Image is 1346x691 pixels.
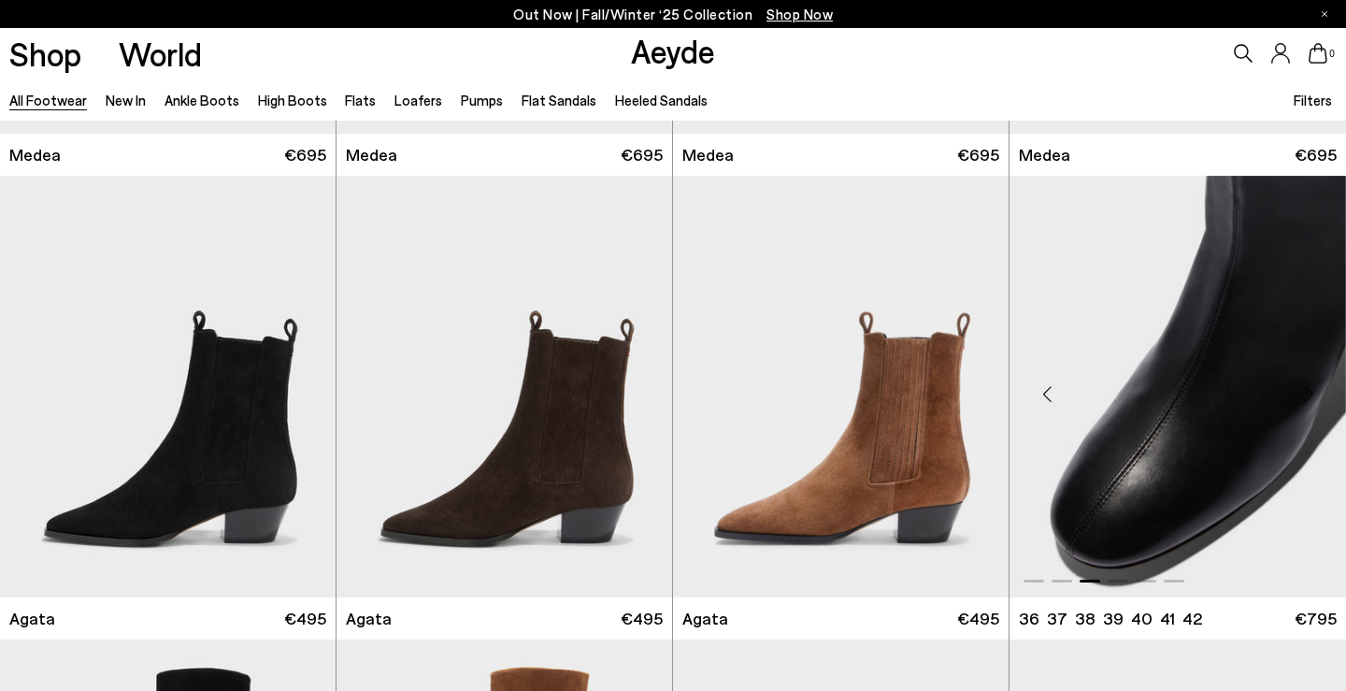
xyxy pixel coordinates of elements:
a: All Footwear [9,92,87,108]
a: Agata €495 [673,597,1009,640]
a: Medea €695 [1009,134,1346,176]
span: Navigate to /collections/new-in [766,6,833,22]
img: Agata Suede Ankle Boots [673,176,1009,597]
a: 0 [1309,43,1327,64]
a: Medea €695 [336,134,672,176]
a: Shop [9,37,81,70]
span: €695 [621,143,663,166]
span: €495 [957,607,999,630]
a: New In [106,92,146,108]
li: 39 [1103,607,1124,630]
span: €695 [957,143,999,166]
p: Out Now | Fall/Winter ‘25 Collection [513,3,833,26]
div: Next slide [1281,366,1337,422]
li: 40 [1131,607,1153,630]
span: Medea [1019,143,1070,166]
a: High Boots [258,92,327,108]
li: 38 [1075,607,1095,630]
ul: variant [1019,607,1196,630]
span: €695 [1295,143,1337,166]
a: Next slide Previous slide [673,176,1009,597]
a: Agata €495 [336,597,672,640]
a: Pumps [461,92,503,108]
img: Agata Suede Ankle Boots [336,176,672,597]
span: Agata [346,607,392,630]
li: 37 [1047,607,1067,630]
a: Aeyde [631,31,715,70]
span: €495 [284,607,326,630]
div: 1 / 6 [673,176,1009,597]
a: Flats [345,92,376,108]
span: €795 [1295,607,1337,630]
span: Agata [9,607,55,630]
a: Loafers [394,92,442,108]
li: 41 [1160,607,1175,630]
span: Medea [9,143,61,166]
a: Heeled Sandals [615,92,708,108]
li: 42 [1182,607,1202,630]
a: Flat Sandals [522,92,596,108]
img: Willa Leather Over-Knee Boots [1009,176,1346,597]
div: Previous slide [1019,366,1075,422]
span: €495 [621,607,663,630]
li: 36 [1019,607,1039,630]
span: Medea [682,143,734,166]
span: 0 [1327,49,1337,59]
span: €695 [284,143,326,166]
a: Medea €695 [673,134,1009,176]
span: Medea [346,143,397,166]
a: World [119,37,202,70]
a: Ankle Boots [165,92,239,108]
span: Agata [682,607,728,630]
span: Filters [1294,92,1332,108]
a: 36 37 38 39 40 41 42 €795 [1009,597,1346,640]
div: 3 / 6 [1009,176,1346,597]
a: Next slide Previous slide [1009,176,1346,597]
